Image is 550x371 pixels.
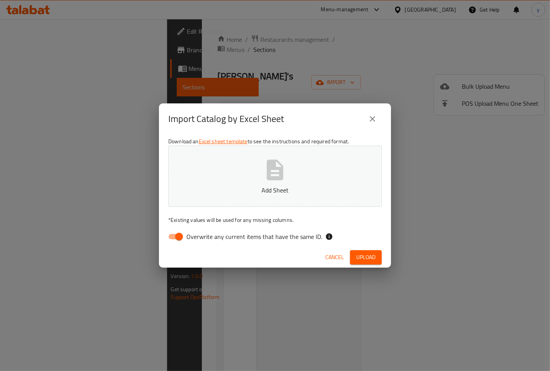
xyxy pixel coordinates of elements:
[168,216,382,224] p: Existing values will be used for any missing columns.
[325,252,344,262] span: Cancel
[325,233,333,240] svg: If the overwrite option isn't selected, then the items that match an existing ID will be ignored ...
[322,250,347,265] button: Cancel
[350,250,382,265] button: Upload
[180,185,370,195] p: Add Sheet
[168,146,382,207] button: Add Sheet
[356,252,376,262] span: Upload
[168,113,284,125] h2: Import Catalog by Excel Sheet
[186,232,322,241] span: Overwrite any current items that have the same ID.
[199,136,248,146] a: Excel sheet template
[159,134,391,247] div: Download an to see the instructions and required format.
[363,110,382,128] button: close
